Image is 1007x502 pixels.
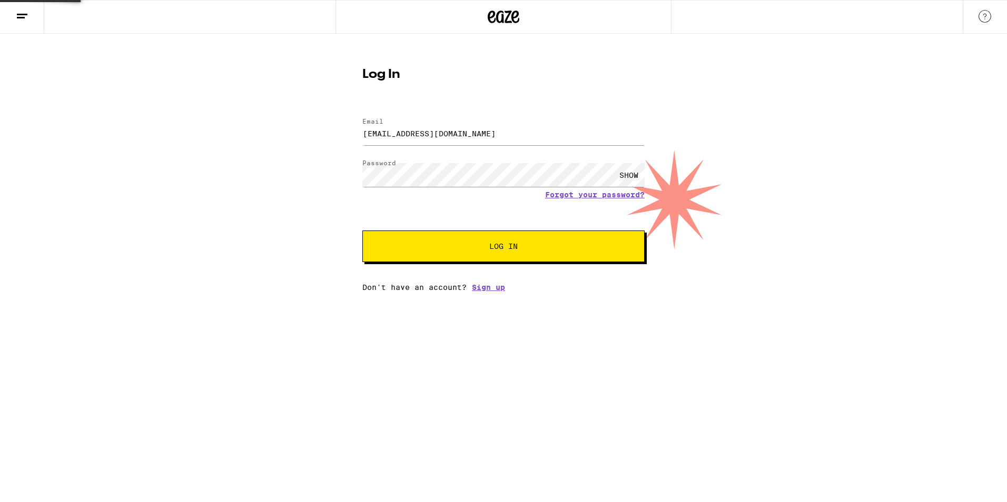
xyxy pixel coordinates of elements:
button: Log In [362,230,645,262]
label: Email [362,118,383,125]
span: Log In [489,243,518,250]
a: Forgot your password? [545,190,645,199]
a: Sign up [472,283,505,292]
div: SHOW [613,163,645,187]
label: Password [362,159,396,166]
input: Email [362,122,645,145]
div: Don't have an account? [362,283,645,292]
h1: Log In [362,68,645,81]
